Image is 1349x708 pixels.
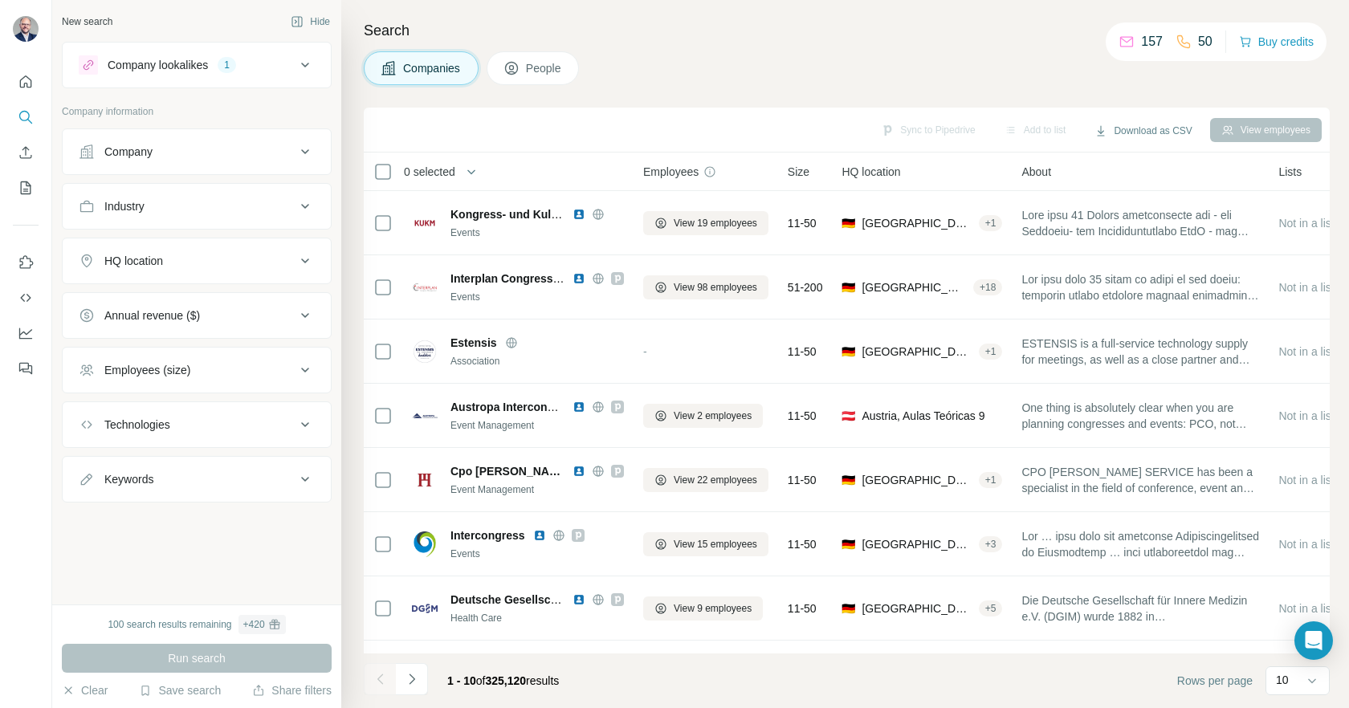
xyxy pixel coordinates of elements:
img: LinkedIn logo [573,593,585,606]
button: Company lookalikes1 [63,46,331,84]
span: CPO [PERSON_NAME] SERVICE has been a specialist in the field of conference, event and destination... [1021,464,1259,496]
div: Open Intercom Messenger [1294,621,1333,660]
button: Clear [62,682,108,698]
span: Rows per page [1177,673,1253,689]
img: LinkedIn logo [573,465,585,478]
span: 11-50 [788,215,817,231]
button: View 98 employees [643,275,768,299]
span: 1 - 10 [447,674,476,687]
div: + 1 [979,216,1003,230]
span: 51-200 [788,279,823,295]
span: [GEOGRAPHIC_DATA], [GEOGRAPHIC_DATA]|[GEOGRAPHIC_DATA]|[GEOGRAPHIC_DATA] [862,600,972,616]
div: Association [450,354,624,368]
span: View 2 employees [674,409,752,423]
img: Logo of Cpo Hanser Service [412,467,438,493]
span: People [526,60,563,76]
div: Industry [104,198,145,214]
div: Keywords [104,471,153,487]
span: 11-50 [788,600,817,616]
button: Share filters [252,682,332,698]
span: Lor … ipsu dolo sit ametconse Adipiscingelitsed do Eiusmodtemp … inci utlaboreetdol mag aliquaeni... [1021,528,1259,560]
div: Company lookalikes [108,57,208,73]
span: of [476,674,486,687]
span: [GEOGRAPHIC_DATA], [GEOGRAPHIC_DATA] [862,344,972,360]
button: Download as CSV [1083,119,1203,143]
span: Lor ipsu dolo 35 sitam co adipi el sed doeiu: temporin utlabo etdolore magnaal enimadminim veniam... [1021,271,1259,303]
span: View 19 employees [674,216,757,230]
button: Hide [279,10,341,34]
div: Event Management [450,482,624,497]
span: HQ location [842,164,900,180]
button: Employees (size) [63,351,331,389]
span: Die Deutsche Gesellschaft für Innere Medizin e.V. (DGIM) wurde 1882 in [GEOGRAPHIC_DATA] als "Con... [1021,592,1259,625]
div: + 420 [243,617,265,632]
div: + 1 [979,344,1003,359]
button: View 9 employees [643,596,763,621]
img: Logo of Kongress- und Kulturmanagement KUKM [412,210,438,236]
div: Company [104,144,153,160]
span: 325,120 [486,674,527,687]
button: Search [13,103,39,132]
div: + 1 [979,473,1003,487]
span: Intercongress [450,527,525,543]
div: Events [450,547,624,561]
span: View 98 employees [674,280,757,295]
h4: Search [364,19,1330,42]
button: Annual revenue ($) [63,296,331,335]
span: 🇩🇪 [842,215,855,231]
span: 🇩🇪 [842,279,855,295]
button: My lists [13,173,39,202]
span: Not in a list [1278,474,1334,486]
button: Use Surfe on LinkedIn [13,248,39,277]
span: 11-50 [788,536,817,552]
span: Not in a list [1278,409,1334,422]
button: Company [63,132,331,171]
span: ESTENSIS is a full-service technology supply for meetings, as well as a close partner and advisor... [1021,336,1259,368]
button: View 19 employees [643,211,768,235]
span: Austria, Aulas Teóricas 9 [862,408,984,424]
span: Deutsche Gesellschaft für Innere Medizin e.V. [450,593,692,606]
button: View 22 employees [643,468,768,492]
span: Not in a list [1278,345,1334,358]
p: Company information [62,104,332,119]
img: Logo of Interplan Congress Meeting [412,275,438,300]
div: + 3 [979,537,1003,551]
span: Lists [1278,164,1302,180]
span: [GEOGRAPHIC_DATA], [GEOGRAPHIC_DATA]|[GEOGRAPHIC_DATA]|[GEOGRAPHIC_DATA], Landeshauptstadt [862,279,967,295]
button: View 15 employees [643,532,768,556]
span: Not in a list [1278,281,1334,294]
span: Estensis [450,335,497,351]
span: results [447,674,559,687]
button: Enrich CSV [13,138,39,167]
span: Cpo [PERSON_NAME] Service [450,463,564,479]
span: - [643,345,647,358]
img: Logo of Estensis [412,339,438,364]
div: Events [450,226,624,240]
div: 1 [218,58,236,72]
button: HQ location [63,242,331,280]
button: Buy credits [1239,31,1314,53]
button: Navigate to next page [396,663,428,695]
button: Quick start [13,67,39,96]
p: 10 [1276,672,1289,688]
span: 🇩🇪 [842,472,855,488]
div: 100 search results remaining [108,615,285,634]
div: Events [450,290,624,304]
span: Employees [643,164,699,180]
button: Save search [139,682,221,698]
span: Not in a list [1278,217,1334,230]
span: 11-50 [788,344,817,360]
img: Logo of Intercongress [412,531,438,557]
div: Technologies [104,417,170,433]
div: Employees (size) [104,362,190,378]
img: LinkedIn logo [573,401,585,413]
span: About [1021,164,1051,180]
div: + 18 [973,280,1002,295]
img: Logo of Austropa Interconvention [412,403,438,429]
span: View 22 employees [674,473,757,487]
button: View 2 employees [643,404,763,428]
button: Feedback [13,354,39,383]
button: Dashboard [13,319,39,348]
span: Kongress- und Kulturmanagement KUKM [450,208,672,221]
span: One thing is absolutely clear when you are planning congresses and events: PCO, not DIY! Nothing ... [1021,400,1259,432]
